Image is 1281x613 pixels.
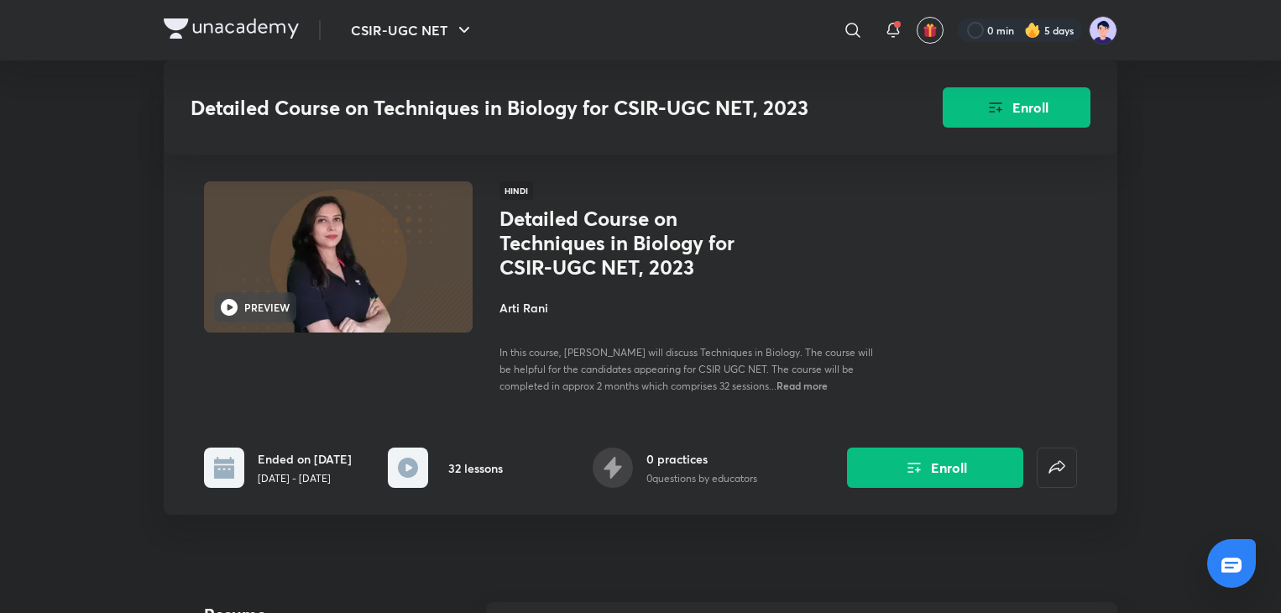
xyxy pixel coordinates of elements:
h3: Detailed Course on Techniques in Biology for CSIR-UGC NET, 2023 [191,96,848,120]
span: In this course, [PERSON_NAME] will discuss Techniques in Biology. The course will be helpful for ... [499,346,873,392]
img: avatar [923,23,938,38]
a: Company Logo [164,18,299,43]
h6: 0 practices [646,450,757,468]
span: Read more [776,379,828,392]
button: avatar [917,17,944,44]
button: Enroll [943,87,1090,128]
img: Company Logo [164,18,299,39]
span: Hindi [499,181,533,200]
img: streak [1024,22,1041,39]
img: nidhi shreya [1089,16,1117,45]
p: 0 questions by educators [646,471,757,486]
h1: Detailed Course on Techniques in Biology for CSIR-UGC NET, 2023 [499,207,774,279]
h6: Ended on [DATE] [258,450,352,468]
h6: 32 lessons [448,459,503,477]
h4: Arti Rani [499,299,876,317]
img: Thumbnail [201,180,475,334]
p: [DATE] - [DATE] [258,471,352,486]
button: CSIR-UGC NET [341,13,484,47]
button: false [1037,448,1077,488]
h6: PREVIEW [244,300,290,315]
button: Enroll [847,448,1023,488]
